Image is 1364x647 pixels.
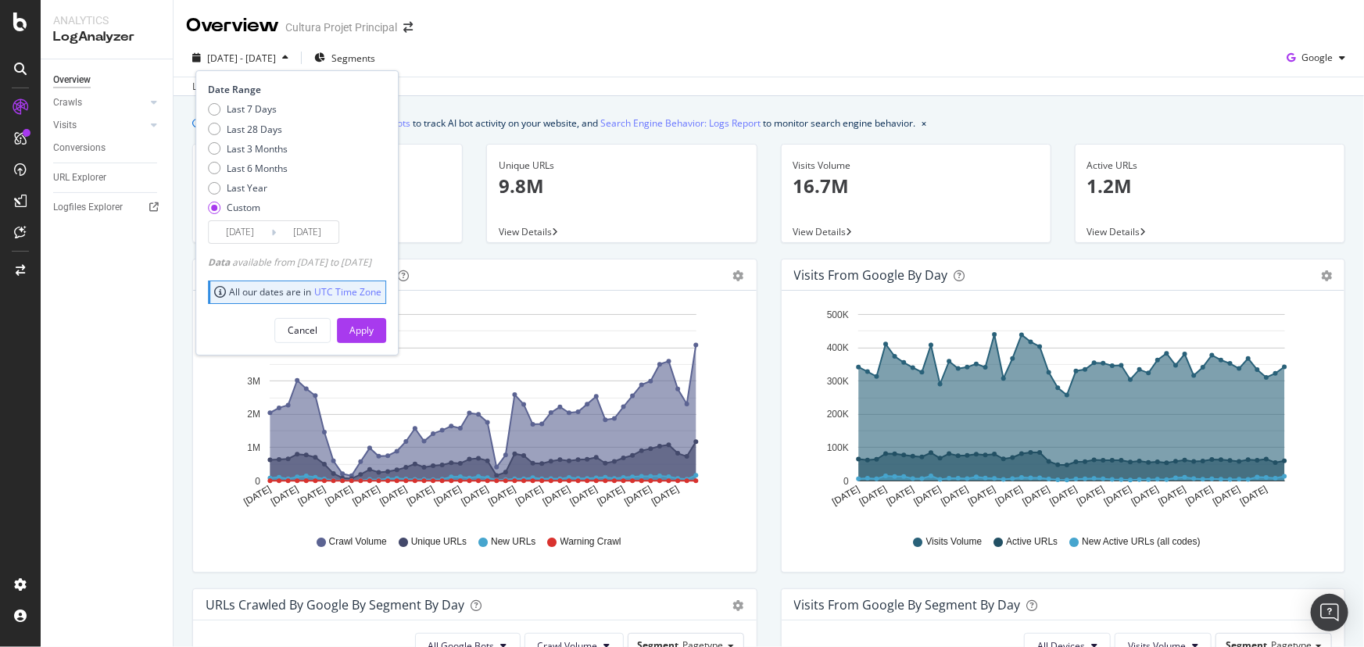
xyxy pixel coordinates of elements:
[560,535,621,549] span: Warning Crawl
[53,13,160,28] div: Analytics
[53,199,162,216] a: Logfiles Explorer
[208,115,915,131] div: We introduced 2 new report templates: to track AI bot activity on your website, and to monitor se...
[247,376,260,387] text: 3M
[1102,484,1133,508] text: [DATE]
[208,142,288,155] div: Last 3 Months
[208,83,382,96] div: Date Range
[514,484,545,508] text: [DATE]
[227,181,267,195] div: Last Year
[568,484,600,508] text: [DATE]
[208,102,288,116] div: Last 7 Days
[331,52,375,65] span: Segments
[1156,484,1187,508] text: [DATE]
[403,22,413,33] div: arrow-right-arrow-left
[499,159,744,173] div: Unique URLs
[378,484,409,508] text: [DATE]
[1280,45,1351,70] button: Google
[830,484,861,508] text: [DATE]
[794,303,1327,520] div: A chart.
[826,409,848,420] text: 200K
[351,484,382,508] text: [DATE]
[276,221,338,243] input: End Date
[324,484,355,508] text: [DATE]
[208,201,288,214] div: Custom
[826,376,848,387] text: 300K
[499,225,552,238] span: View Details
[1020,484,1051,508] text: [DATE]
[499,173,744,199] p: 9.8M
[337,318,386,343] button: Apply
[208,256,232,269] span: Data
[405,484,436,508] text: [DATE]
[227,162,288,175] div: Last 6 Months
[288,323,317,337] div: Cancel
[1311,594,1348,631] div: Open Intercom Messenger
[432,484,464,508] text: [DATE]
[1047,484,1079,508] text: [DATE]
[794,597,1021,613] div: Visits from Google By Segment By Day
[794,267,948,283] div: Visits from Google by day
[227,201,260,214] div: Custom
[53,72,162,88] a: Overview
[308,45,381,70] button: Segments
[1087,159,1333,173] div: Active URLs
[793,225,847,238] span: View Details
[296,484,328,508] text: [DATE]
[53,199,123,216] div: Logfiles Explorer
[53,95,146,111] a: Crawls
[1130,484,1161,508] text: [DATE]
[826,442,848,453] text: 100K
[1087,225,1140,238] span: View Details
[53,170,106,186] div: URL Explorer
[208,123,288,136] div: Last 28 Days
[857,484,889,508] text: [DATE]
[622,484,653,508] text: [DATE]
[214,285,381,298] div: All our dates are in
[1321,270,1332,281] div: gear
[208,256,371,269] div: available from [DATE] to [DATE]
[53,140,162,156] a: Conversions
[460,484,491,508] text: [DATE]
[918,112,930,134] button: close banner
[208,181,288,195] div: Last Year
[650,484,681,508] text: [DATE]
[53,117,146,134] a: Visits
[884,484,915,508] text: [DATE]
[53,170,162,186] a: URL Explorer
[269,484,300,508] text: [DATE]
[993,484,1025,508] text: [DATE]
[207,52,276,65] span: [DATE] - [DATE]
[411,535,467,549] span: Unique URLs
[227,123,282,136] div: Last 28 Days
[966,484,997,508] text: [DATE]
[1082,535,1200,549] span: New Active URLs (all codes)
[285,20,397,35] div: Cultura Projet Principal
[939,484,970,508] text: [DATE]
[843,476,849,487] text: 0
[600,115,761,131] a: Search Engine Behavior: Logs Report
[53,72,91,88] div: Overview
[1087,173,1333,199] p: 1.2M
[314,285,381,298] a: UTC Time Zone
[53,28,160,46] div: LogAnalyzer
[349,323,374,337] div: Apply
[227,102,277,116] div: Last 7 Days
[596,484,627,508] text: [DATE]
[192,115,1345,131] div: info banner
[793,159,1039,173] div: Visits Volume
[826,343,848,354] text: 400K
[486,484,517,508] text: [DATE]
[209,221,271,243] input: Start Date
[53,95,82,111] div: Crawls
[206,303,739,520] svg: A chart.
[247,409,260,420] text: 2M
[1075,484,1106,508] text: [DATE]
[186,45,295,70] button: [DATE] - [DATE]
[247,442,260,453] text: 1M
[733,600,744,611] div: gear
[1301,51,1333,64] span: Google
[1183,484,1215,508] text: [DATE]
[491,535,535,549] span: New URLs
[1211,484,1242,508] text: [DATE]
